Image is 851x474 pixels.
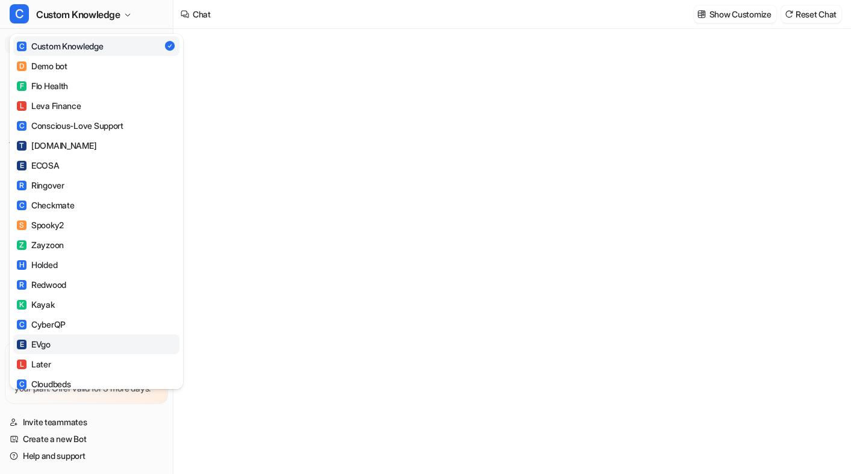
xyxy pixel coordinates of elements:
[10,4,29,23] span: C
[10,34,183,389] div: CCustom Knowledge
[17,260,26,270] span: H
[17,338,51,351] div: EVgo
[17,80,68,92] div: Flo Health
[17,318,66,331] div: CyberQP
[17,360,26,369] span: L
[36,6,120,23] span: Custom Knowledge
[17,179,64,192] div: Ringover
[17,60,67,72] div: Demo bot
[17,40,104,52] div: Custom Knowledge
[17,159,60,172] div: ECOSA
[17,81,26,91] span: F
[17,258,57,271] div: Holded
[17,358,51,370] div: Later
[17,141,26,151] span: T
[17,220,26,230] span: S
[17,101,26,111] span: L
[17,320,26,329] span: C
[17,280,26,290] span: R
[17,201,26,210] span: C
[17,119,123,132] div: Conscious-Love Support
[17,42,26,51] span: C
[17,298,55,311] div: Kayak
[17,61,26,71] span: D
[17,181,26,190] span: R
[17,278,66,291] div: Redwood
[17,199,74,211] div: Checkmate
[17,99,81,112] div: Leva Finance
[17,121,26,131] span: C
[17,300,26,310] span: K
[17,219,64,231] div: Spooky2
[17,240,26,250] span: Z
[17,379,26,389] span: C
[17,239,64,251] div: Zayzoon
[17,340,26,349] span: E
[17,139,96,152] div: [DOMAIN_NAME]
[17,161,26,170] span: E
[17,378,70,390] div: Cloudbeds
